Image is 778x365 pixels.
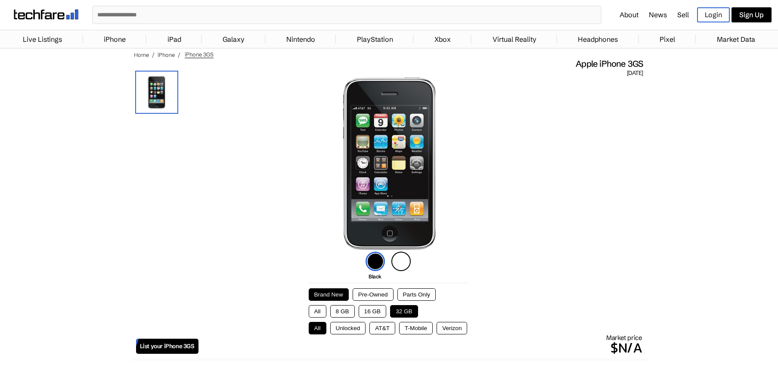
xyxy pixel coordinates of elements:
[369,273,381,280] span: Black
[163,31,186,48] a: iPad
[732,7,772,22] a: Sign Up
[488,31,541,48] a: Virtual Reality
[152,51,155,58] span: /
[430,31,455,48] a: Xbox
[397,288,436,301] button: Parts Only
[576,58,643,69] span: Apple iPhone 3GS
[437,322,467,334] button: Verizon
[140,343,195,350] span: List your iPhone 3GS
[136,339,198,354] a: List your iPhone 3GS
[343,77,436,250] img: iPhone 3GS
[390,305,418,318] button: 32 GB
[178,51,180,58] span: /
[677,10,689,19] a: Sell
[135,71,178,114] img: iPhone 3GS
[649,10,667,19] a: News
[330,322,366,334] button: Unlocked
[369,322,395,334] button: AT&T
[19,31,66,48] a: Live Listings
[134,51,149,58] a: Home
[282,31,319,48] a: Nintendo
[627,69,643,77] span: [DATE]
[697,7,730,22] a: Login
[359,305,387,318] button: 16 GB
[99,31,130,48] a: iPhone
[399,322,433,334] button: T-Mobile
[366,252,385,271] img: black-icon
[620,10,639,19] a: About
[330,305,355,318] button: 8 GB
[353,288,394,301] button: Pre-Owned
[391,252,411,271] img: white-icon
[309,288,349,301] button: Brand New
[309,322,326,334] button: All
[713,31,759,48] a: Market Data
[218,31,249,48] a: Galaxy
[198,334,642,358] div: Market price
[309,305,326,318] button: All
[573,31,622,48] a: Headphones
[655,31,679,48] a: Pixel
[185,51,214,58] span: iPhone 3GS
[158,51,175,58] a: iPhone
[14,9,78,19] img: techfare logo
[353,31,397,48] a: PlayStation
[198,337,642,358] p: $N/A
